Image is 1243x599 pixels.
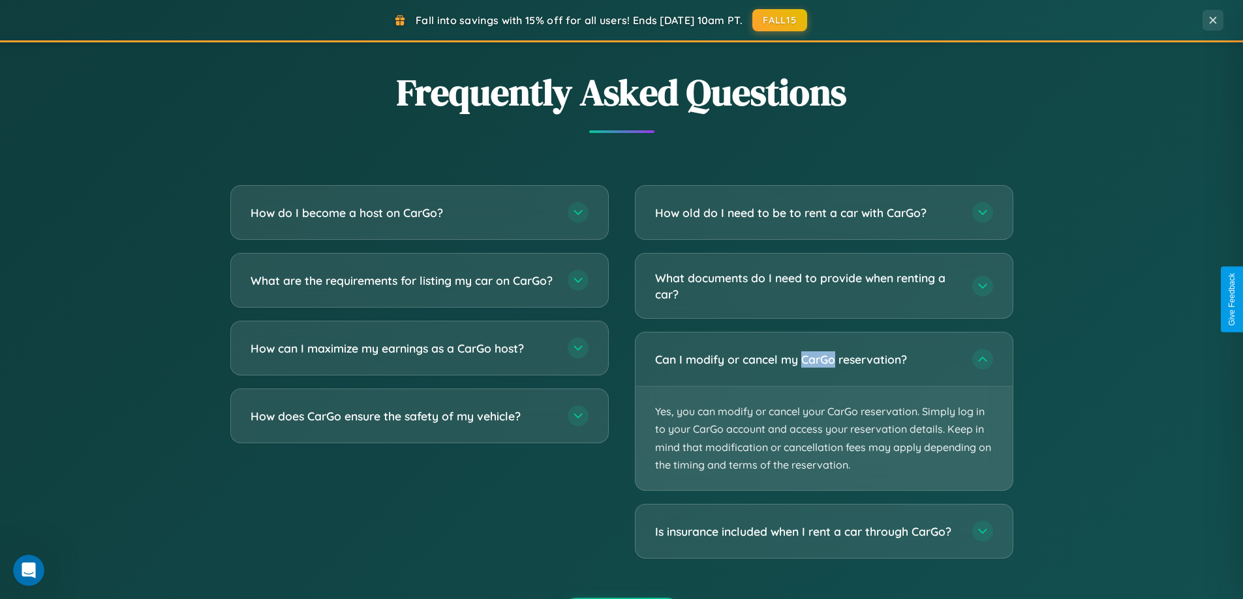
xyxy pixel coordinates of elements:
h3: How does CarGo ensure the safety of my vehicle? [251,408,555,424]
button: FALL15 [752,9,807,31]
h3: What are the requirements for listing my car on CarGo? [251,272,555,289]
p: Yes, you can modify or cancel your CarGo reservation. Simply log in to your CarGo account and acc... [636,387,1013,490]
h3: How do I become a host on CarGo? [251,205,555,221]
h3: How old do I need to be to rent a car with CarGo? [655,205,959,221]
h3: How can I maximize my earnings as a CarGo host? [251,340,555,357]
div: Give Feedback [1227,273,1236,326]
h3: Can I modify or cancel my CarGo reservation? [655,351,959,368]
h3: Is insurance included when I rent a car through CarGo? [655,523,959,540]
iframe: Intercom live chat [13,555,44,586]
span: Fall into savings with 15% off for all users! Ends [DATE] 10am PT. [416,14,743,27]
h2: Frequently Asked Questions [230,67,1013,117]
h3: What documents do I need to provide when renting a car? [655,270,959,302]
